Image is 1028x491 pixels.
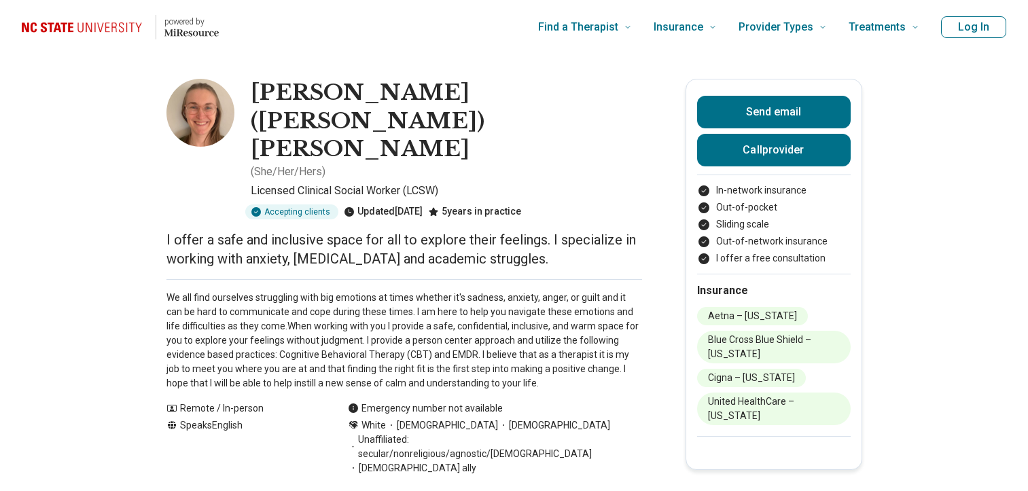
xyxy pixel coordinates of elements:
[164,16,219,27] p: powered by
[697,183,851,266] ul: Payment options
[739,18,813,37] span: Provider Types
[22,5,219,49] a: Home page
[166,291,642,390] p: We all find ourselves struggling with big emotions at times whether it's sadness, anxiety, anger,...
[697,96,851,128] button: Send email
[428,204,521,219] div: 5 years in practice
[348,461,476,475] span: [DEMOGRAPHIC_DATA] ally
[697,331,851,363] li: Blue Cross Blue Shield – [US_STATE]
[697,283,851,299] h2: Insurance
[697,200,851,215] li: Out-of-pocket
[849,18,906,37] span: Treatments
[386,418,498,433] span: [DEMOGRAPHIC_DATA]
[498,418,610,433] span: [DEMOGRAPHIC_DATA]
[166,401,321,416] div: Remote / In-person
[697,234,851,249] li: Out-of-network insurance
[348,433,642,461] span: Unaffiliated: secular/nonreligious/agnostic/[DEMOGRAPHIC_DATA]
[697,307,808,325] li: Aetna – [US_STATE]
[654,18,703,37] span: Insurance
[941,16,1006,38] button: Log In
[697,369,806,387] li: Cigna – [US_STATE]
[348,401,503,416] div: Emergency number not available
[251,79,642,164] h1: [PERSON_NAME] ([PERSON_NAME]) [PERSON_NAME]
[697,393,851,425] li: United HealthCare – [US_STATE]
[538,18,618,37] span: Find a Therapist
[166,418,321,475] div: Speaks English
[697,217,851,232] li: Sliding scale
[251,183,642,199] p: Licensed Clinical Social Worker (LCSW)
[697,251,851,266] li: I offer a free consultation
[166,79,234,147] img: Kaylee Meyers, Licensed Clinical Social Worker (LCSW)
[697,134,851,166] button: Callprovider
[344,204,423,219] div: Updated [DATE]
[245,204,338,219] div: Accepting clients
[361,418,386,433] span: White
[166,230,642,268] p: I offer a safe and inclusive space for all to explore their feelings. I specialize in working wit...
[251,164,325,180] p: ( She/Her/Hers )
[697,183,851,198] li: In-network insurance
